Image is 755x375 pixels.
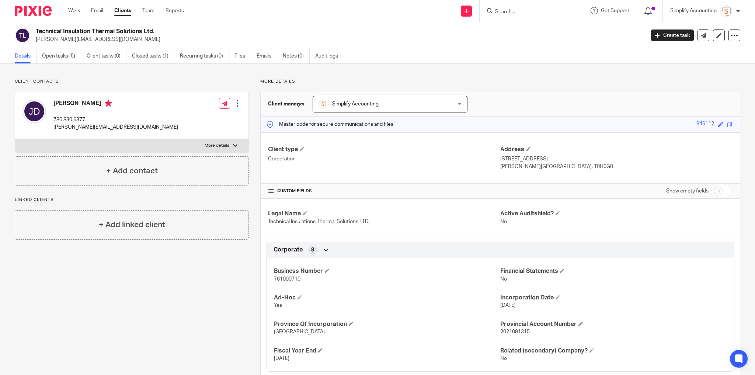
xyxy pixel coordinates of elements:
h2: Technical Insulation Thermal Solutions Ltd. [36,28,519,35]
p: More details [260,79,740,84]
h4: [PERSON_NAME] [53,100,178,109]
h3: Client manager [268,100,305,108]
input: Search [494,9,561,15]
label: Show empty fields [666,187,709,195]
span: Yes [274,303,282,308]
img: Screenshot%202023-11-29%20141159.png [720,5,732,17]
h4: Legal Name [268,210,500,218]
p: [PERSON_NAME][EMAIL_ADDRESS][DOMAIN_NAME] [36,36,640,43]
h4: Active Auditshield? [500,210,733,218]
span: No [500,356,507,361]
h4: Financial Statements [500,267,727,275]
h4: Province Of Incorporation [274,320,500,328]
h4: Related (secondary) Company? [500,347,727,355]
span: 8 [311,246,314,254]
div: 946112 [696,120,714,129]
span: Corporate [274,246,303,254]
p: Corporation [268,155,500,163]
img: Pixie [15,6,52,16]
span: Technical Insulations Thermal Solutions LTD. [268,219,369,224]
span: [DATE] [500,303,516,308]
p: [PERSON_NAME][GEOGRAPHIC_DATA], T0H0G0 [500,163,733,170]
img: Screenshot%202023-11-29%20141159.png [319,100,327,108]
span: No [500,219,507,224]
p: [PERSON_NAME][EMAIL_ADDRESS][DOMAIN_NAME] [53,124,178,131]
h4: CUSTOM FIELDS [268,188,500,194]
span: [GEOGRAPHIC_DATA] [274,329,325,334]
a: Work [68,7,80,14]
h4: Incorporation Date [500,294,727,302]
h4: Ad-Hoc [274,294,500,302]
p: [STREET_ADDRESS] [500,155,733,163]
a: Clients [114,7,131,14]
h4: Provincial Account Number [500,320,727,328]
a: Files [234,49,251,63]
a: Emails [257,49,277,63]
h4: Client type [268,146,500,153]
a: Details [15,49,36,63]
p: Client contacts [15,79,249,84]
a: Client tasks (0) [87,49,126,63]
a: Notes (0) [283,49,310,63]
span: Simplify Accounting [332,101,379,107]
span: Get Support [601,8,629,13]
span: [DATE] [274,356,289,361]
h4: Address [500,146,733,153]
a: Reports [166,7,184,14]
h4: + Add contact [106,165,158,177]
img: svg%3E [22,100,46,123]
p: Simplify Accounting [670,7,717,14]
span: No [500,277,507,282]
span: 2021091315 [500,329,530,334]
a: Email [91,7,103,14]
h4: + Add linked client [99,219,165,230]
h4: Business Number [274,267,500,275]
span: 761000710 [274,277,300,282]
a: Recurring tasks (0) [180,49,229,63]
a: Team [142,7,154,14]
h4: Fiscal Year End [274,347,500,355]
p: Master code for secure communications and files [266,121,393,128]
a: Closed tasks (1) [132,49,174,63]
i: Primary [105,100,112,107]
a: Open tasks (5) [42,49,81,63]
p: Linked clients [15,197,249,203]
a: Create task [651,29,694,41]
p: 780.830.6377 [53,116,178,124]
p: More details [205,143,229,149]
a: Audit logs [315,49,344,63]
img: svg%3E [15,28,30,43]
